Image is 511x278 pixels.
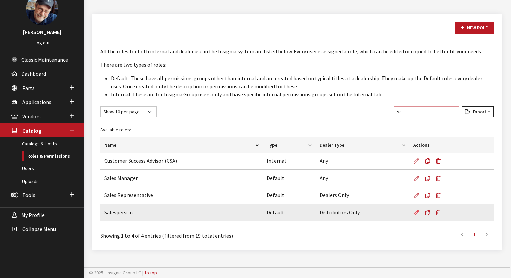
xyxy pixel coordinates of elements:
span: | [142,270,143,276]
td: Internal [263,153,316,170]
span: Tools [22,192,35,198]
button: Delete Role [433,187,446,204]
li: Default: These have all permissions groups other than internal and are created based on typical t... [111,74,494,90]
a: Log out [35,40,50,46]
td: Dealers Only [316,187,410,204]
a: Copy Role [422,170,433,187]
th: Dealer Type: activate to sort column ascending [316,137,410,153]
td: Distributors Only [316,204,410,221]
td: Default [263,170,316,187]
h3: [PERSON_NAME] [7,28,77,36]
th: Name: activate to sort column descending [100,137,263,153]
span: Catalog [22,127,41,134]
li: Internal: These are for Insignia Group users only and have specific internal permissions groups s... [111,90,494,98]
span: Parts [22,85,35,91]
span: Classic Maintenance [21,56,68,63]
td: Any [316,170,410,187]
input: Filter table results [394,106,459,117]
a: 1 [468,227,480,241]
a: to top [145,270,157,276]
a: Copy Role [422,187,433,204]
span: Export [470,109,486,115]
th: Actions [409,137,494,153]
span: Applications [22,99,51,105]
a: Copy Role [422,204,433,221]
span: © 2025 - Insignia Group LC [89,270,141,276]
a: New Role [455,22,494,34]
td: Sales Representative [100,187,263,204]
a: Edit Role [413,187,422,204]
p: There are two types of roles: [100,61,494,69]
a: Copy Role [422,153,433,169]
span: Vendors [22,113,41,120]
span: My Profile [21,212,45,218]
td: Any [316,153,410,170]
button: Export [462,106,494,117]
a: Edit Role [413,153,422,169]
div: Showing 1 to 4 of 4 entries (filtered from 19 total entries) [100,227,259,240]
td: Default [263,187,316,204]
td: Default [263,204,316,221]
span: Dashboard [21,70,46,77]
span: Collapse Menu [22,226,56,233]
th: Type: activate to sort column ascending [263,137,316,153]
button: Delete Role [433,204,446,221]
button: Delete Role [433,153,446,169]
caption: Available roles: [100,122,494,137]
p: All the roles for both internal and dealer use in the Insignia system are listed below. Every use... [100,47,494,55]
td: Salesperson [100,204,263,221]
button: Delete Role [433,170,446,187]
td: Customer Success Advisor (CSA) [100,153,263,170]
a: Edit Role [413,204,422,221]
td: Sales Manager [100,170,263,187]
a: Edit Role [413,170,422,187]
